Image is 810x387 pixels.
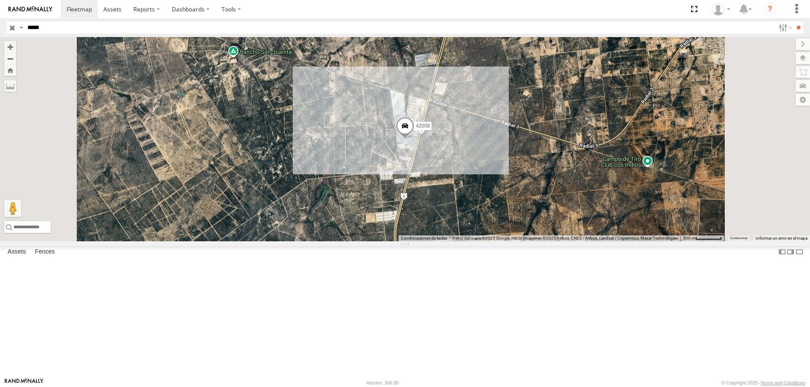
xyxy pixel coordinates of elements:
label: Search Filter Options [775,21,794,34]
a: Condiciones (se abre en una nueva pestaña) [730,237,748,240]
span: Datos del mapa ©2025 Google, INEGI Imágenes ©2025 Airbus, CNES / Airbus, Landsat / Copernicus, Ma... [452,236,678,240]
label: Assets [3,246,30,258]
button: Arrastra el hombrecito naranja al mapa para abrir Street View [4,200,21,217]
button: Zoom out [4,53,16,64]
a: Terms and Conditions [761,380,805,385]
label: Dock Summary Table to the Right [786,246,795,258]
label: Measure [4,80,16,92]
span: 500 m [683,236,695,240]
div: Juan Lopez [709,3,733,16]
label: Search Query [18,21,24,34]
a: Visit our Website [5,379,43,387]
div: © Copyright 2025 - [721,380,805,385]
a: Informar un error en el mapa [756,236,807,240]
div: Version: 306.00 [367,380,399,385]
button: Zoom Home [4,64,16,76]
label: Hide Summary Table [795,246,804,258]
label: Map Settings [796,94,810,106]
button: Zoom in [4,41,16,53]
button: Combinaciones de teclas [401,235,447,241]
img: rand-logo.svg [8,6,52,12]
label: Fences [31,246,59,258]
span: 42008 [416,123,430,129]
button: Escala del mapa: 500 m por 59 píxeles [680,235,724,241]
i: ? [763,3,777,16]
label: Dock Summary Table to the Left [778,246,786,258]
